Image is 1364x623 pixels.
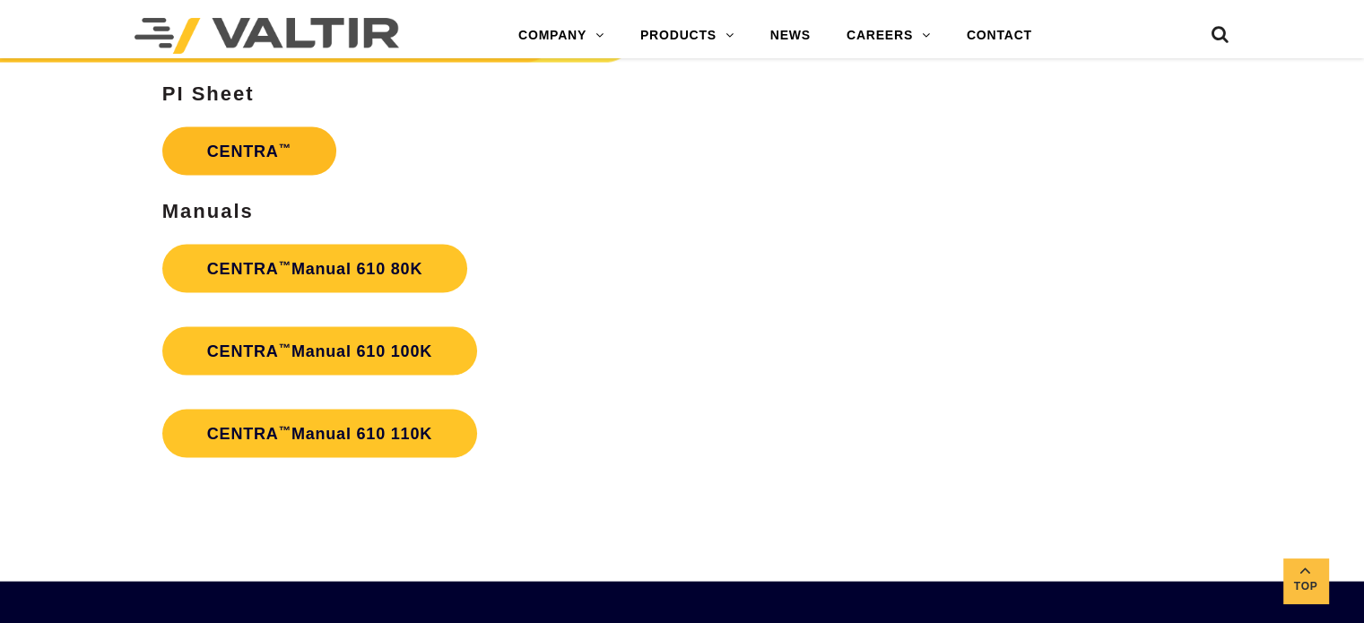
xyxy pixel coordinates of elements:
[279,424,291,437] sup: ™
[829,18,949,54] a: CAREERS
[162,327,477,376] a: CENTRA™Manual 610 100K
[500,18,622,54] a: COMPANY
[1283,576,1328,597] span: Top
[162,200,254,222] strong: Manuals
[162,127,336,176] a: CENTRA™
[752,18,829,54] a: NEWS
[622,18,752,54] a: PRODUCTS
[279,342,291,355] sup: ™
[207,342,432,360] strong: CENTRA Manual 610 100K
[162,82,255,105] strong: PI Sheet
[279,259,291,273] sup: ™
[162,245,467,293] a: CENTRA™Manual 610 80K
[1283,558,1328,603] a: Top
[949,18,1050,54] a: CONTACT
[207,260,422,278] strong: CENTRA Manual 610 80K
[135,18,399,54] img: Valtir
[279,142,291,155] sup: ™
[162,410,477,458] a: CENTRA™Manual 610 110K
